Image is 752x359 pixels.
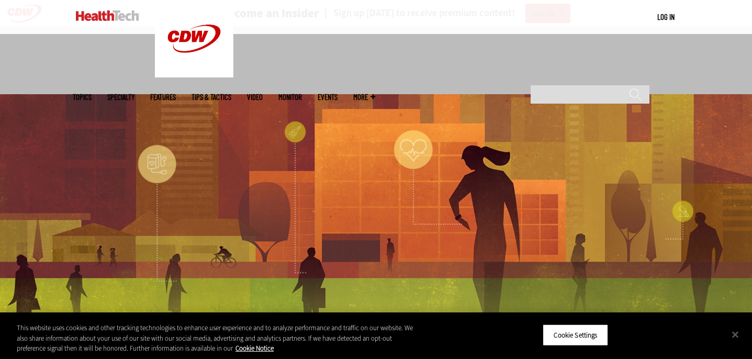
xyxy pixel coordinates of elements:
a: More information about your privacy [235,344,274,353]
a: Tips & Tactics [192,93,231,101]
span: Topics [73,93,92,101]
a: Events [318,93,338,101]
div: User menu [657,12,675,23]
a: Log in [657,12,675,21]
a: MonITor [278,93,302,101]
div: This website uses cookies and other tracking technologies to enhance user experience and to analy... [17,323,413,354]
a: CDW [155,69,233,80]
span: Specialty [107,93,134,101]
button: Cookie Settings [543,324,608,346]
a: Features [150,93,176,101]
span: More [353,93,375,101]
a: Video [247,93,263,101]
button: Close [724,323,747,346]
img: Home [76,10,139,21]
